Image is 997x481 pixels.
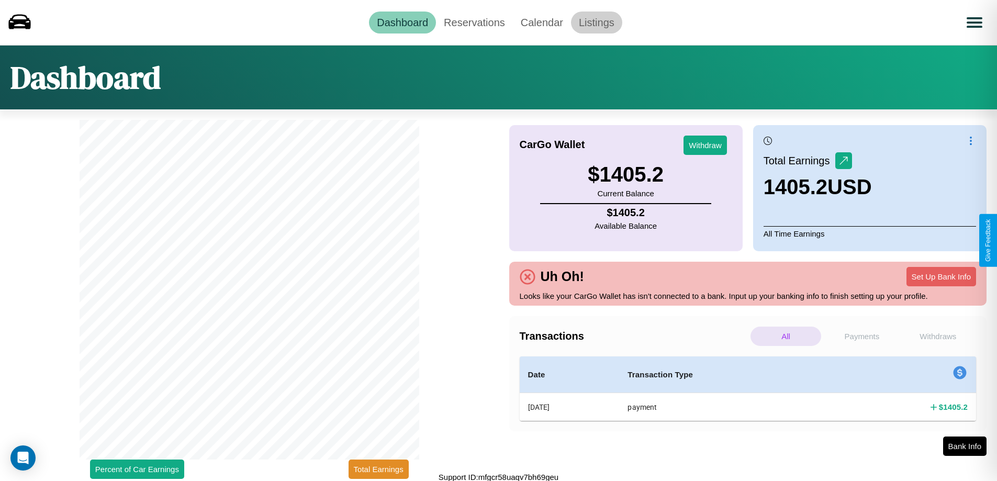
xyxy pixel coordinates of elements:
[939,401,968,412] h4: $ 1405.2
[984,219,992,262] div: Give Feedback
[90,460,184,479] button: Percent of Car Earnings
[520,289,977,303] p: Looks like your CarGo Wallet has isn't connected to a bank. Input up your banking info to finish ...
[520,139,585,151] h4: CarGo Wallet
[764,175,872,199] h3: 1405.2 USD
[571,12,622,33] a: Listings
[943,437,987,456] button: Bank Info
[528,368,611,381] h4: Date
[960,8,989,37] button: Open menu
[10,56,161,99] h1: Dashboard
[595,219,657,233] p: Available Balance
[535,269,589,284] h4: Uh Oh!
[684,136,727,155] button: Withdraw
[903,327,973,346] p: Withdraws
[764,226,976,241] p: All Time Earnings
[369,12,436,33] a: Dashboard
[10,445,36,471] div: Open Intercom Messenger
[588,163,664,186] h3: $ 1405.2
[513,12,571,33] a: Calendar
[906,267,976,286] button: Set Up Bank Info
[619,393,831,421] th: payment
[520,393,620,421] th: [DATE]
[520,356,977,421] table: simple table
[628,368,823,381] h4: Transaction Type
[595,207,657,219] h4: $ 1405.2
[750,327,821,346] p: All
[436,12,513,33] a: Reservations
[520,330,748,342] h4: Transactions
[826,327,897,346] p: Payments
[764,151,835,170] p: Total Earnings
[588,186,664,200] p: Current Balance
[349,460,409,479] button: Total Earnings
